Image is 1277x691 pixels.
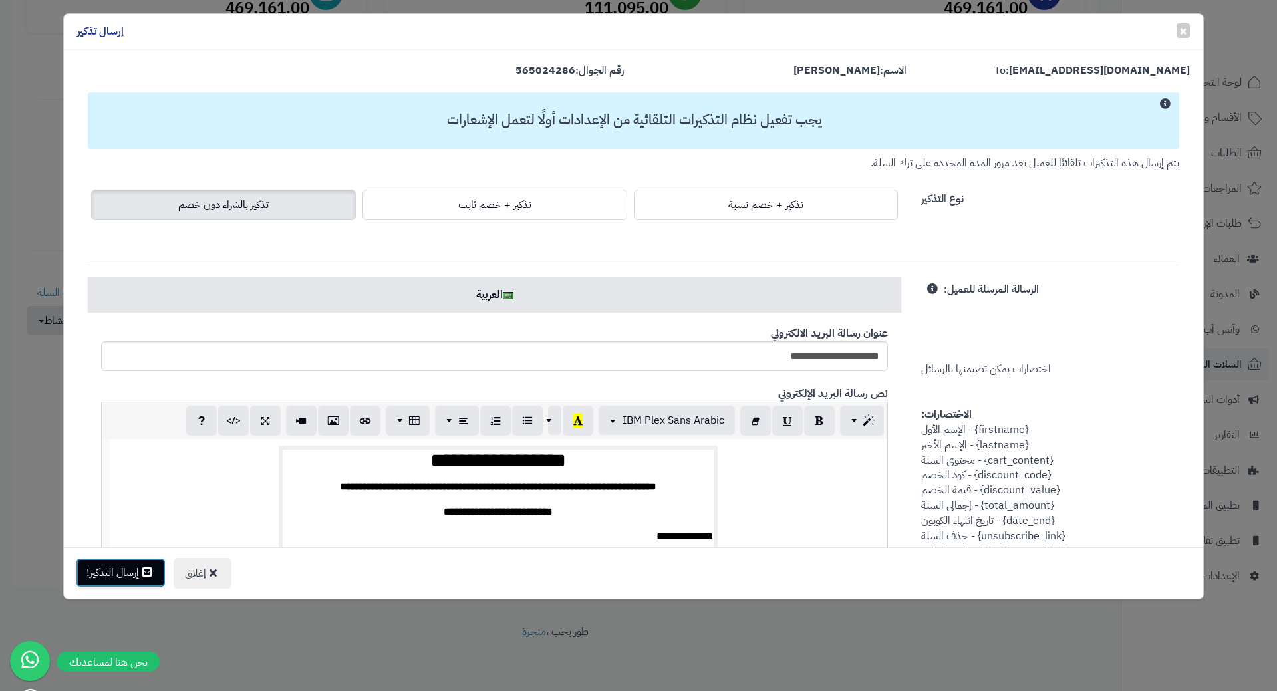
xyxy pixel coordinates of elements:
span: IBM Plex Sans Arabic [623,412,724,428]
label: رقم الجوال: [515,63,624,78]
label: الاسم: [793,63,907,78]
h3: يجب تفعيل نظام التذكيرات التلقائية من الإعدادات أولًا لتعمل الإشعارات [94,112,1174,128]
strong: [EMAIL_ADDRESS][DOMAIN_NAME] [1009,63,1190,78]
img: ar.png [503,292,513,299]
small: يتم إرسال هذه التذكيرات تلقائيًا للعميل بعد مرور المدة المحددة على ترك السلة. [871,155,1179,171]
a: العربية [88,277,901,313]
h4: إرسال تذكير [77,24,124,39]
label: الرسالة المرسلة للعميل: [944,277,1039,297]
b: نص رسالة البريد الإلكتروني [778,386,888,402]
span: × [1179,21,1187,41]
button: إرسال التذكير! [76,558,166,587]
span: تذكير + خصم نسبة [728,197,803,213]
span: تذكير بالشراء دون خصم [178,197,269,213]
span: تذكير + خصم ثابت [458,197,531,213]
strong: 565024286 [515,63,575,78]
label: To: [994,63,1190,78]
label: نوع التذكير [921,186,964,207]
b: عنوان رسالة البريد الالكتروني [771,325,888,341]
span: اختصارات يمكن تضيمنها بالرسائل {firstname} - الإسم الأول {lastname} - الإسم الأخير {cart_content}... [921,281,1067,559]
button: إغلاق [174,558,231,589]
strong: الاختصارات: [921,406,972,422]
strong: [PERSON_NAME] [793,63,880,78]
